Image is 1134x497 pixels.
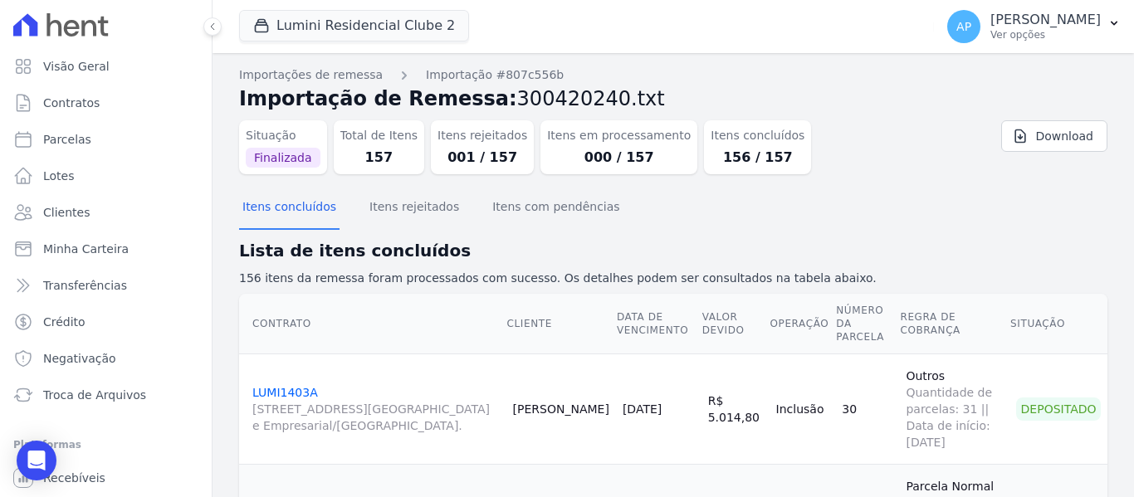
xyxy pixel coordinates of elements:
[711,148,804,168] dd: 156 / 157
[239,294,506,354] th: Contrato
[43,350,116,367] span: Negativação
[701,294,770,354] th: Valor devido
[43,241,129,257] span: Minha Carteira
[899,294,1009,354] th: Regra de Cobrança
[835,294,899,354] th: Número da Parcela
[956,21,971,32] span: AP
[770,294,836,354] th: Operação
[246,148,320,168] span: Finalizada
[7,123,205,156] a: Parcelas
[13,435,198,455] div: Plataformas
[43,131,91,148] span: Parcelas
[506,294,616,354] th: Cliente
[246,127,320,144] dt: Situação
[7,232,205,266] a: Minha Carteira
[990,28,1101,41] p: Ver opções
[7,269,205,302] a: Transferências
[7,461,205,495] a: Recebíveis
[1016,397,1101,421] div: Depositado
[17,441,56,480] div: Open Intercom Messenger
[43,387,146,403] span: Troca de Arquivos
[906,384,1003,451] span: Quantidade de parcelas: 31 || Data de início: [DATE]
[7,50,205,83] a: Visão Geral
[899,353,1009,464] td: Outros
[239,66,1107,84] nav: Breadcrumb
[43,168,75,184] span: Lotes
[506,353,616,464] td: [PERSON_NAME]
[934,3,1134,50] button: AP [PERSON_NAME] Ver opções
[489,187,623,230] button: Itens com pendências
[7,342,205,375] a: Negativação
[770,353,836,464] td: Inclusão
[517,87,665,110] span: 300420240.txt
[239,270,1107,287] p: 156 itens da remessa foram processados com sucesso. Os detalhes podem ser consultados na tabela a...
[340,148,418,168] dd: 157
[366,187,462,230] button: Itens rejeitados
[43,58,110,75] span: Visão Geral
[426,66,564,84] a: Importação #807c556b
[239,66,383,84] a: Importações de remessa
[711,127,804,144] dt: Itens concluídos
[43,314,86,330] span: Crédito
[701,353,770,464] td: R$ 5.014,80
[616,353,701,464] td: [DATE]
[7,159,205,192] a: Lotes
[1001,120,1107,152] a: Download
[7,86,205,119] a: Contratos
[990,12,1101,28] p: [PERSON_NAME]
[239,84,1107,114] h2: Importação de Remessa:
[1009,294,1107,354] th: Situação
[437,148,527,168] dd: 001 / 157
[43,204,90,221] span: Clientes
[239,10,469,41] button: Lumini Residencial Clube 2
[252,401,500,434] span: [STREET_ADDRESS][GEOGRAPHIC_DATA] e Empresarial/[GEOGRAPHIC_DATA].
[547,148,691,168] dd: 000 / 157
[616,294,701,354] th: Data de Vencimento
[7,378,205,412] a: Troca de Arquivos
[437,127,527,144] dt: Itens rejeitados
[547,127,691,144] dt: Itens em processamento
[7,305,205,339] a: Crédito
[43,277,127,294] span: Transferências
[239,187,340,230] button: Itens concluídos
[835,353,899,464] td: 30
[7,196,205,229] a: Clientes
[43,95,100,111] span: Contratos
[252,386,500,434] a: LUMI1403A[STREET_ADDRESS][GEOGRAPHIC_DATA] e Empresarial/[GEOGRAPHIC_DATA].
[239,238,1107,263] h2: Lista de itens concluídos
[43,470,105,486] span: Recebíveis
[340,127,418,144] dt: Total de Itens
